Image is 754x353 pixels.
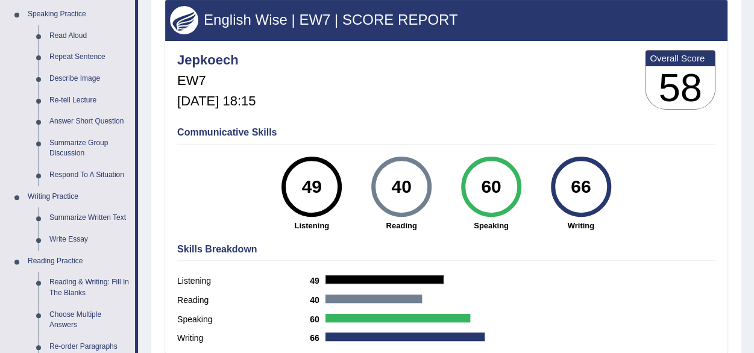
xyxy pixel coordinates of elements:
b: 60 [310,314,325,324]
strong: Speaking [452,220,530,231]
a: Write Essay [44,229,135,251]
div: 60 [469,161,513,212]
a: Choose Multiple Answers [44,304,135,336]
label: Listening [177,275,310,287]
img: wings.png [170,6,198,34]
a: Writing Practice [22,186,135,208]
div: 40 [379,161,423,212]
h3: 58 [646,66,715,110]
a: Reading & Writing: Fill In The Blanks [44,272,135,304]
h4: Skills Breakdown [177,244,715,255]
a: Repeat Sentence [44,46,135,68]
b: 49 [310,276,325,286]
h4: Communicative Skills [177,127,715,138]
h4: Jepkoech [177,53,256,67]
strong: Reading [363,220,441,231]
b: Overall Score [650,53,711,63]
h5: [DATE] 18:15 [177,94,256,108]
a: Summarize Group Discussion [44,133,135,164]
a: Answer Short Question [44,111,135,133]
a: Read Aloud [44,25,135,47]
a: Summarize Written Text [44,207,135,229]
label: Writing [177,332,310,345]
label: Reading [177,294,310,307]
div: 49 [290,161,334,212]
a: Reading Practice [22,251,135,272]
div: 66 [559,161,603,212]
a: Describe Image [44,68,135,90]
h5: EW7 [177,73,256,88]
label: Speaking [177,313,310,326]
b: 66 [310,333,325,343]
h3: English Wise | EW7 | SCORE REPORT [170,12,723,28]
b: 40 [310,295,325,305]
a: Respond To A Situation [44,164,135,186]
strong: Writing [542,220,620,231]
strong: Listening [273,220,351,231]
a: Speaking Practice [22,4,135,25]
a: Re-tell Lecture [44,90,135,111]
